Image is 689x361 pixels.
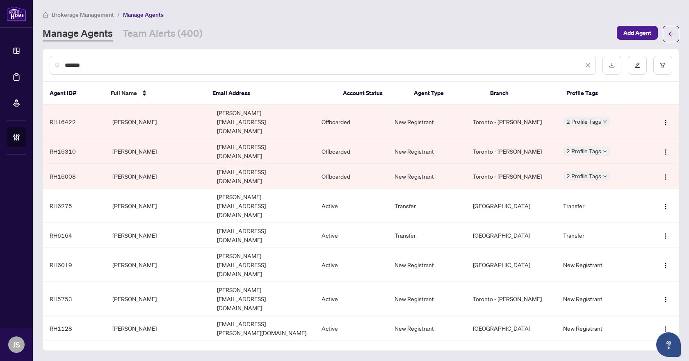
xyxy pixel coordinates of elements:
td: [EMAIL_ADDRESS][PERSON_NAME][DOMAIN_NAME] [210,316,315,341]
button: Logo [659,258,672,271]
td: RH5753 [43,282,106,316]
td: New Registrant [557,248,646,282]
th: Agent Type [407,82,484,105]
td: Offboarded [315,139,388,164]
td: [PERSON_NAME] [106,316,210,341]
td: RH1128 [43,316,106,341]
td: New Registrant [388,282,466,316]
span: close [585,62,591,68]
th: Profile Tags [560,82,646,105]
td: Toronto - [PERSON_NAME] [466,105,556,139]
img: Logo [662,262,669,269]
td: [PERSON_NAME] [106,139,210,164]
td: [GEOGRAPHIC_DATA] [466,316,556,341]
td: Offboarded [315,105,388,139]
th: Account Status [336,82,408,105]
button: Logo [659,115,672,128]
td: RH16422 [43,105,106,139]
button: download [602,56,621,75]
td: [GEOGRAPHIC_DATA] [466,223,556,248]
td: [GEOGRAPHIC_DATA] [466,189,556,223]
span: 2 Profile Tags [566,117,601,126]
td: Active [315,316,388,341]
img: Logo [662,233,669,239]
img: Logo [662,326,669,332]
button: Logo [659,199,672,212]
td: Active [315,189,388,223]
li: / [117,10,120,19]
span: filter [660,62,666,68]
img: Logo [662,203,669,210]
span: edit [634,62,640,68]
img: logo [7,6,26,21]
td: RH6019 [43,248,106,282]
span: home [43,12,48,18]
td: Active [315,248,388,282]
button: Add Agent [617,26,658,40]
img: Logo [662,174,669,180]
span: down [603,174,607,178]
a: Manage Agents [43,27,113,41]
td: New Registrant [388,164,466,189]
td: Active [315,223,388,248]
th: Email Address [206,82,336,105]
span: arrow-left [668,31,674,37]
td: New Registrant [388,316,466,341]
td: New Registrant [557,282,646,316]
td: [PERSON_NAME] [106,223,210,248]
span: Full Name [111,89,137,98]
span: Add Agent [623,26,651,39]
td: Active [315,282,388,316]
td: New Registrant [388,139,466,164]
td: Transfer [557,189,646,223]
button: Logo [659,229,672,242]
td: Toronto - [PERSON_NAME] [466,164,556,189]
td: [EMAIL_ADDRESS][DOMAIN_NAME] [210,164,315,189]
button: Logo [659,145,672,158]
td: [GEOGRAPHIC_DATA] [466,248,556,282]
span: Brokerage Management [52,11,114,18]
td: [PERSON_NAME] [106,282,210,316]
span: 2 Profile Tags [566,171,601,181]
img: Logo [662,296,669,303]
td: RH16310 [43,139,106,164]
span: download [609,62,615,68]
td: New Registrant [388,248,466,282]
img: Logo [662,119,669,126]
td: New Registrant [557,316,646,341]
img: Logo [662,149,669,155]
button: Open asap [656,332,681,357]
td: Toronto - [PERSON_NAME] [466,282,556,316]
th: Agent ID# [43,82,104,105]
td: [PERSON_NAME] [106,105,210,139]
td: [PERSON_NAME] [106,164,210,189]
button: Logo [659,292,672,305]
button: filter [653,56,672,75]
td: [PERSON_NAME][EMAIL_ADDRESS][DOMAIN_NAME] [210,282,315,316]
td: [PERSON_NAME][EMAIL_ADDRESS][DOMAIN_NAME] [210,105,315,139]
td: Offboarded [315,164,388,189]
span: down [603,149,607,153]
a: Team Alerts (400) [123,27,203,41]
td: RH6275 [43,189,106,223]
span: Manage Agents [123,11,164,18]
button: Logo [659,322,672,335]
td: Transfer [388,189,466,223]
th: Branch [484,82,560,105]
th: Full Name [104,82,206,105]
td: Toronto - [PERSON_NAME] [466,139,556,164]
td: Transfer [388,223,466,248]
td: [EMAIL_ADDRESS][DOMAIN_NAME] [210,139,315,164]
td: Transfer [557,223,646,248]
td: [PERSON_NAME] [106,189,210,223]
td: [PERSON_NAME][EMAIL_ADDRESS][DOMAIN_NAME] [210,189,315,223]
td: [PERSON_NAME] [106,248,210,282]
td: [EMAIL_ADDRESS][DOMAIN_NAME] [210,223,315,248]
span: down [603,120,607,124]
span: JS [13,339,20,350]
button: Logo [659,170,672,183]
td: RH16008 [43,164,106,189]
td: New Registrant [388,105,466,139]
span: 2 Profile Tags [566,146,601,156]
button: edit [628,56,647,75]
